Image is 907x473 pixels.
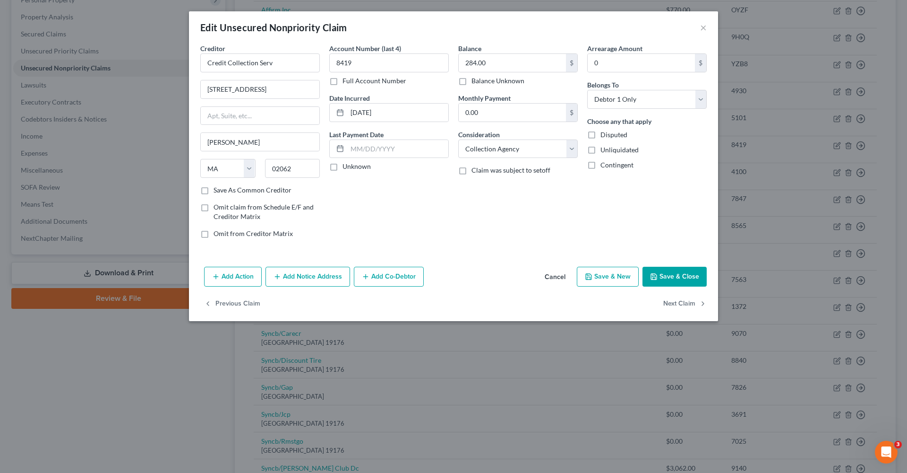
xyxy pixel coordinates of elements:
[329,93,370,103] label: Date Incurred
[458,93,511,103] label: Monthly Payment
[201,133,319,151] input: Enter city...
[588,54,695,72] input: 0.00
[458,44,481,53] label: Balance
[265,267,350,287] button: Add Notice Address
[347,140,448,158] input: MM/DD/YYYY
[566,104,577,122] div: $
[200,21,347,34] div: Edit Unsecured Nonpriority Claim
[342,76,406,86] label: Full Account Number
[587,116,651,126] label: Choose any that apply
[347,104,448,122] input: MM/DD/YYYY
[537,268,573,287] button: Cancel
[695,54,706,72] div: $
[894,441,902,448] span: 3
[200,53,320,72] input: Search creditor by name...
[200,44,225,53] span: Creditor
[587,81,619,89] span: Belongs To
[204,267,262,287] button: Add Action
[214,229,293,237] span: Omit from Creditor Matrix
[204,294,260,314] button: Previous Claim
[214,203,314,220] span: Omit claim from Schedule E/F and Creditor Matrix
[600,161,633,169] span: Contingent
[700,22,707,33] button: ×
[329,53,449,72] input: XXXX
[329,130,384,140] label: Last Payment Date
[471,76,524,86] label: Balance Unknown
[201,80,319,98] input: Enter address...
[458,130,500,140] label: Consideration
[201,107,319,125] input: Apt, Suite, etc...
[600,146,639,154] span: Unliquidated
[342,162,371,171] label: Unknown
[265,159,320,178] input: Enter zip...
[329,44,401,53] label: Account Number (last 4)
[459,104,566,122] input: 0.00
[471,166,550,174] span: Claim was subject to setoff
[875,441,898,464] iframe: Intercom live chat
[354,267,424,287] button: Add Co-Debtor
[459,54,566,72] input: 0.00
[577,267,639,287] button: Save & New
[663,294,707,314] button: Next Claim
[214,185,291,195] label: Save As Common Creditor
[600,131,627,139] span: Disputed
[587,44,642,53] label: Arrearage Amount
[642,267,707,287] button: Save & Close
[566,54,577,72] div: $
